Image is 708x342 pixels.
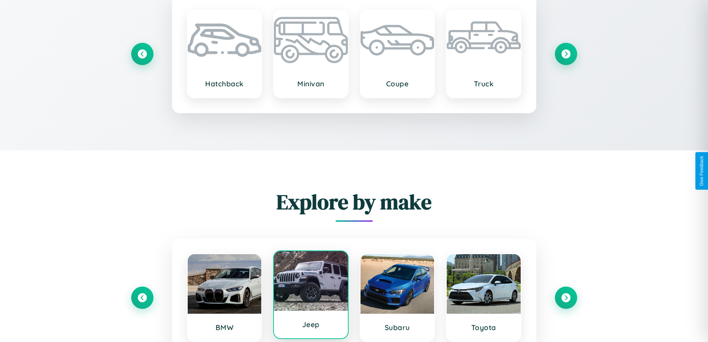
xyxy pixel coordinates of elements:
[195,323,254,332] h3: BMW
[368,323,427,332] h3: Subaru
[131,188,577,216] h2: Explore by make
[454,323,513,332] h3: Toyota
[368,79,427,88] h3: Coupe
[281,320,340,329] h3: Jeep
[454,79,513,88] h3: Truck
[699,156,704,186] div: Give Feedback
[195,79,254,88] h3: Hatchback
[281,79,340,88] h3: Minivan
